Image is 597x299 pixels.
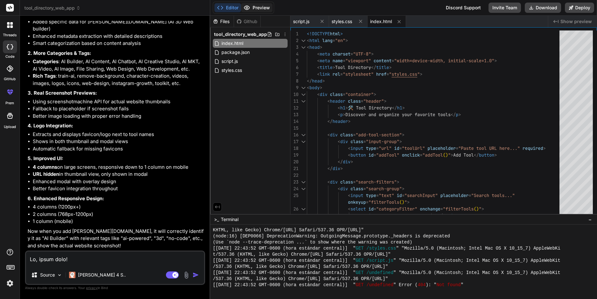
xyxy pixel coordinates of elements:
[40,272,55,278] p: Source
[384,98,386,104] span: >
[309,85,320,90] span: body
[312,78,322,84] span: head
[214,216,219,223] span: >_
[309,44,320,50] span: head
[345,105,348,111] span: >
[210,18,234,25] div: Files
[407,199,410,205] span: >
[33,218,204,225] li: 1 column (mobile)
[320,44,322,50] span: >
[338,112,340,117] span: <
[340,166,343,171] span: >
[221,216,238,223] span: Terminal
[213,239,412,245] span: (Use `node --trace-deprecation ...` to show where the warning was created)
[307,38,309,43] span: <
[28,90,97,96] strong: 3. Real Screenshot Previews:
[330,132,338,138] span: div
[5,100,14,106] label: prem
[320,91,327,97] span: div
[33,73,204,87] li: : train-ai, remove-background, character-creation, videos, images, logos, icons, web-design, inst...
[348,98,361,104] span: class
[290,179,298,185] div: 23
[402,199,404,205] span: )
[3,32,17,38] label: threads
[299,138,307,145] div: Click to collapse the range.
[24,5,81,11] span: tool_directory_web_app
[340,31,343,37] span: >
[376,145,379,151] span: =
[374,58,392,64] span: content
[317,58,320,64] span: <
[376,152,399,158] span: "addTool"
[481,206,484,212] span: >
[420,152,422,158] span: =
[290,206,298,212] div: 26
[397,192,402,198] span: id
[588,216,592,223] span: −
[366,192,376,198] span: type
[379,213,392,218] span: value
[327,98,330,104] span: <
[290,118,298,125] div: 14
[290,91,298,98] div: 10
[214,31,267,38] span: tool_directory_web_app
[33,211,204,218] li: 2 columns (768px-1200px)
[402,145,425,151] span: "toolUrl"
[371,64,376,70] span: </
[338,159,343,165] span: </
[446,152,448,158] span: )
[213,276,388,282] span: /537.36 (KHTML, like Gecko) Chrome/[URL] Safari/537.36 OPR/[URL]"
[404,192,438,198] span: "searchInput"
[471,192,515,198] span: "Search tools..."
[299,84,307,91] div: Click to collapse the range.
[348,192,350,198] span: <
[476,206,479,212] span: )
[290,71,298,78] div: 7
[309,38,320,43] span: html
[317,51,320,57] span: <
[33,171,59,177] strong: URL hidden
[399,145,402,151] span: =
[379,145,392,151] span: "url"
[320,71,330,77] span: link
[317,91,320,97] span: <
[345,58,371,64] span: "viewport"
[371,51,374,57] span: >
[322,78,325,84] span: >
[363,139,366,144] span: =
[335,38,345,43] span: "en"
[28,228,204,250] p: Now when you add [PERSON_NAME][DOMAIN_NAME], it will correctly identify it as "AI Builder" with r...
[361,213,376,218] span: option
[290,51,298,57] div: 4
[221,66,243,74] span: styles.css
[33,73,56,79] strong: Rich Tags
[356,179,397,185] span: "search-filters"
[389,64,392,70] span: >
[33,145,204,153] li: Automatic fallback for missing favicons
[394,213,399,218] span: ""
[290,44,298,51] div: 3
[307,85,309,90] span: <
[565,3,594,13] button: Deploy
[299,91,307,98] div: Click to collapse the range.
[332,18,352,25] span: styles.css
[348,118,350,124] span: >
[338,139,340,144] span: <
[402,186,404,192] span: >
[386,71,389,77] span: =
[474,206,476,212] span: (
[353,179,356,185] span: =
[358,213,361,218] span: <
[353,51,371,57] span: "UTF-8"
[402,192,404,198] span: =
[290,64,298,71] div: 6
[428,145,456,151] span: placeholder
[479,206,481,212] span: "
[307,31,330,37] span: <!DOCTYPE
[234,18,260,25] div: Github
[333,58,343,64] span: name
[299,44,307,51] div: Click to collapse the range.
[33,164,204,171] li: on large screens, responsive down to 1 column on mobile
[366,139,399,144] span: "input-group"
[33,113,204,120] li: Better image loading with proper error handling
